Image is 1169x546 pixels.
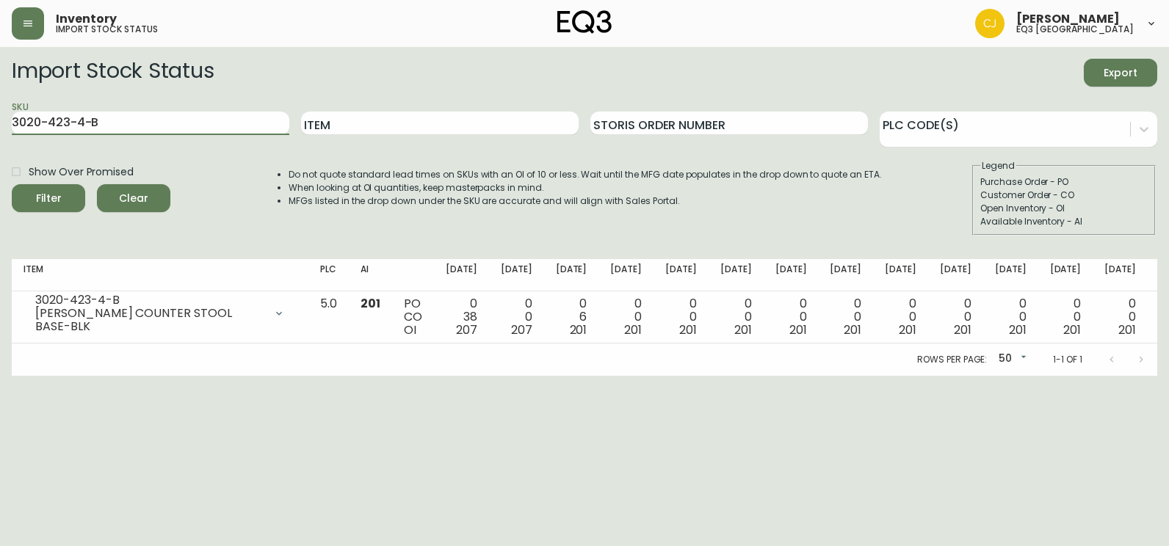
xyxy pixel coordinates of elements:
[789,321,807,338] span: 201
[1118,321,1136,338] span: 201
[109,189,159,208] span: Clear
[1093,259,1148,291] th: [DATE]
[349,259,392,291] th: AI
[23,297,297,330] div: 3020-423-4-B[PERSON_NAME] COUNTER STOOL BASE-BLK
[709,259,764,291] th: [DATE]
[1050,297,1082,337] div: 0 0
[844,321,861,338] span: 201
[940,297,971,337] div: 0 0
[12,59,214,87] h2: Import Stock Status
[289,168,882,181] li: Do not quote standard lead times on SKUs with an OI of 10 or less. Wait until the MFG date popula...
[12,184,85,212] button: Filter
[56,13,117,25] span: Inventory
[993,347,1029,371] div: 50
[764,259,819,291] th: [DATE]
[598,259,654,291] th: [DATE]
[434,259,489,291] th: [DATE]
[980,189,1148,202] div: Customer Order - CO
[980,175,1148,189] div: Purchase Order - PO
[1016,25,1134,34] h5: eq3 [GEOGRAPHIC_DATA]
[35,307,264,333] div: [PERSON_NAME] COUNTER STOOL BASE-BLK
[1096,64,1146,82] span: Export
[1009,321,1027,338] span: 201
[610,297,642,337] div: 0 0
[308,259,349,291] th: PLC
[29,164,134,180] span: Show Over Promised
[97,184,170,212] button: Clear
[557,10,612,34] img: logo
[654,259,709,291] th: [DATE]
[511,321,532,338] span: 207
[995,297,1027,337] div: 0 0
[308,291,349,343] td: 5.0
[489,259,544,291] th: [DATE]
[1104,297,1136,337] div: 0 0
[899,321,916,338] span: 201
[456,321,477,338] span: 207
[404,297,422,337] div: PO CO
[289,181,882,194] li: When looking at OI quantities, keep masterpacks in mind.
[665,297,697,337] div: 0 0
[361,295,380,312] span: 201
[544,259,599,291] th: [DATE]
[775,297,807,337] div: 0 0
[570,321,587,338] span: 201
[734,321,752,338] span: 201
[980,202,1148,215] div: Open Inventory - OI
[289,194,882,208] li: MFGs listed in the drop down under the SKU are accurate and will align with Sales Portal.
[404,321,416,338] span: OI
[983,259,1038,291] th: [DATE]
[720,297,752,337] div: 0 0
[679,321,697,338] span: 201
[1038,259,1093,291] th: [DATE]
[928,259,983,291] th: [DATE]
[35,294,264,307] div: 3020-423-4-B
[1016,13,1120,25] span: [PERSON_NAME]
[56,25,158,34] h5: import stock status
[954,321,971,338] span: 201
[885,297,916,337] div: 0 0
[1084,59,1157,87] button: Export
[1053,353,1082,366] p: 1-1 of 1
[975,9,1005,38] img: 7836c8950ad67d536e8437018b5c2533
[556,297,587,337] div: 0 6
[818,259,873,291] th: [DATE]
[917,353,987,366] p: Rows per page:
[624,321,642,338] span: 201
[12,259,308,291] th: Item
[873,259,928,291] th: [DATE]
[501,297,532,337] div: 0 0
[1063,321,1081,338] span: 201
[830,297,861,337] div: 0 0
[980,159,1016,172] legend: Legend
[446,297,477,337] div: 0 38
[980,215,1148,228] div: Available Inventory - AI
